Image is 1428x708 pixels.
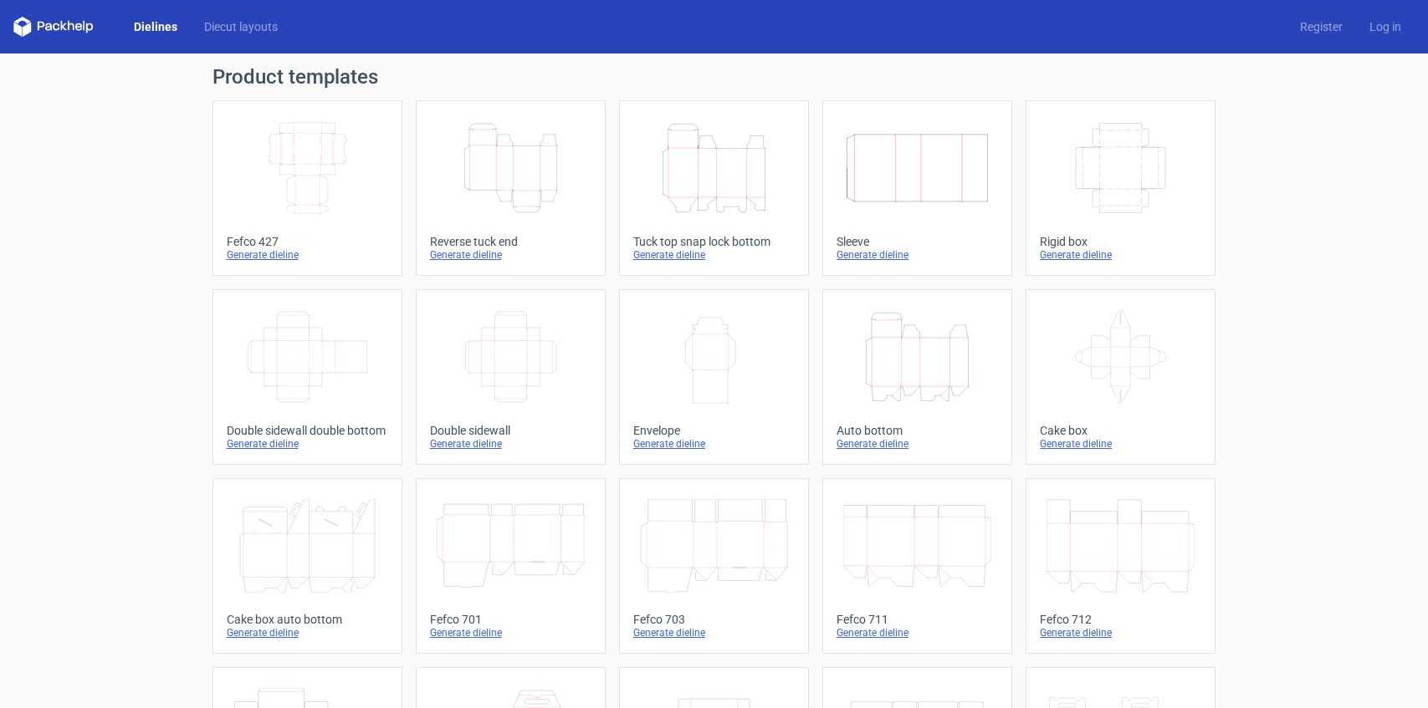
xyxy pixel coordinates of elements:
[633,424,795,437] div: Envelope
[1356,18,1415,35] a: Log in
[1026,289,1216,465] a: Cake boxGenerate dieline
[633,235,795,248] div: Tuck top snap lock bottom
[837,437,998,451] div: Generate dieline
[191,18,291,35] a: Diecut layouts
[212,478,402,654] a: Cake box auto bottomGenerate dieline
[822,100,1012,276] a: SleeveGenerate dieline
[837,424,998,437] div: Auto bottom
[837,248,998,262] div: Generate dieline
[430,424,591,437] div: Double sidewall
[1040,424,1201,437] div: Cake box
[416,100,606,276] a: Reverse tuck endGenerate dieline
[430,248,591,262] div: Generate dieline
[1040,437,1201,451] div: Generate dieline
[430,235,591,248] div: Reverse tuck end
[837,626,998,639] div: Generate dieline
[633,626,795,639] div: Generate dieline
[212,100,402,276] a: Fefco 427Generate dieline
[633,248,795,262] div: Generate dieline
[212,289,402,465] a: Double sidewall double bottomGenerate dieline
[1026,100,1216,276] a: Rigid boxGenerate dieline
[619,100,809,276] a: Tuck top snap lock bottomGenerate dieline
[619,289,809,465] a: EnvelopeGenerate dieline
[837,235,998,248] div: Sleeve
[227,626,388,639] div: Generate dieline
[619,478,809,654] a: Fefco 703Generate dieline
[633,437,795,451] div: Generate dieline
[1026,478,1216,654] a: Fefco 712Generate dieline
[1040,235,1201,248] div: Rigid box
[430,437,591,451] div: Generate dieline
[212,67,1216,87] h1: Product templates
[120,18,191,35] a: Dielines
[430,613,591,626] div: Fefco 701
[837,613,998,626] div: Fefco 711
[416,289,606,465] a: Double sidewallGenerate dieline
[227,424,388,437] div: Double sidewall double bottom
[1040,248,1201,262] div: Generate dieline
[1040,613,1201,626] div: Fefco 712
[822,478,1012,654] a: Fefco 711Generate dieline
[1040,626,1201,639] div: Generate dieline
[227,235,388,248] div: Fefco 427
[1287,18,1356,35] a: Register
[227,613,388,626] div: Cake box auto bottom
[822,289,1012,465] a: Auto bottomGenerate dieline
[416,478,606,654] a: Fefco 701Generate dieline
[227,437,388,451] div: Generate dieline
[227,248,388,262] div: Generate dieline
[633,613,795,626] div: Fefco 703
[430,626,591,639] div: Generate dieline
